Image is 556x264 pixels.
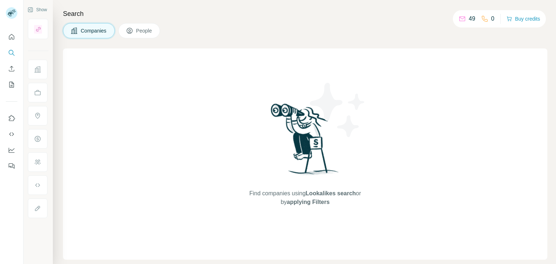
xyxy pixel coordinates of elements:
button: Dashboard [6,144,17,157]
img: Surfe Illustration - Stars [305,77,370,142]
span: Lookalikes search [306,190,356,196]
span: Companies [81,27,107,34]
button: Quick start [6,30,17,43]
button: Buy credits [506,14,540,24]
button: Show [22,4,52,15]
button: Search [6,46,17,59]
p: 0 [491,14,494,23]
span: People [136,27,153,34]
span: applying Filters [287,199,329,205]
h4: Search [63,9,547,19]
button: Use Surfe API [6,128,17,141]
button: Feedback [6,159,17,173]
p: 49 [469,14,475,23]
img: Surfe Illustration - Woman searching with binoculars [268,102,343,182]
span: Find companies using or by [247,189,363,206]
button: My lists [6,78,17,91]
button: Use Surfe on LinkedIn [6,112,17,125]
button: Enrich CSV [6,62,17,75]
